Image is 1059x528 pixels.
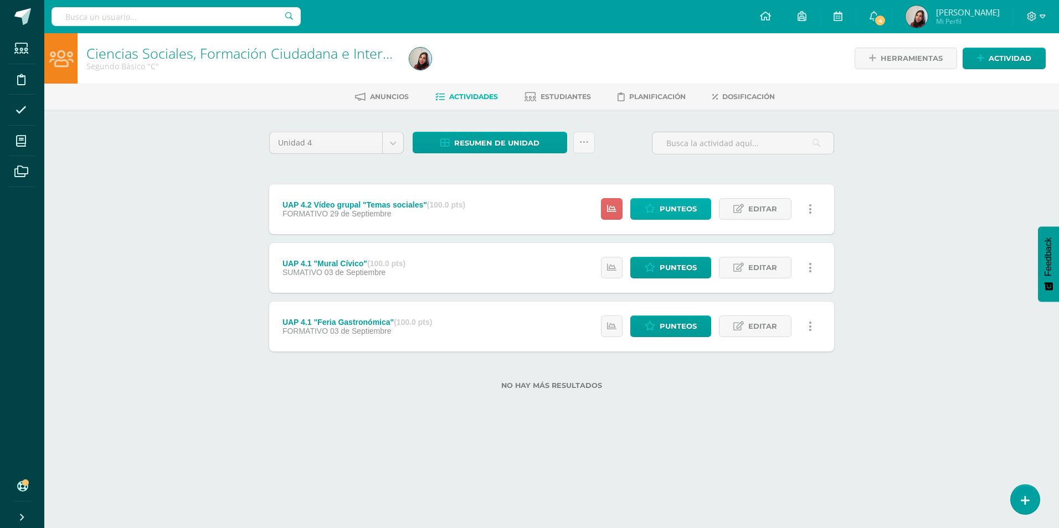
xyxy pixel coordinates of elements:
a: Actividad [963,48,1046,69]
span: Editar [748,199,777,219]
span: Actividades [449,92,498,101]
h1: Ciencias Sociales, Formación Ciudadana e Interculturalidad [86,45,396,61]
span: Planificación [629,92,686,101]
a: Dosificación [712,88,775,106]
span: Mi Perfil [936,17,1000,26]
span: Feedback [1043,237,1053,276]
div: UAP 4.1 "Mural Cívico" [282,259,405,268]
a: Actividades [435,88,498,106]
span: Punteos [660,316,697,337]
span: 03 de Septiembre [330,327,392,335]
span: Dosificación [722,92,775,101]
span: Estudiantes [541,92,591,101]
a: Punteos [630,198,711,220]
span: Herramientas [881,48,943,69]
input: Busca un usuario... [52,7,301,26]
a: Planificación [618,88,686,106]
span: Anuncios [370,92,409,101]
span: Actividad [989,48,1031,69]
a: Punteos [630,315,711,337]
span: Resumen de unidad [454,133,539,153]
span: 03 de Septiembre [325,268,386,277]
span: Unidad 4 [278,132,374,153]
a: Estudiantes [525,88,591,106]
span: Punteos [660,257,697,278]
div: UAP 4.2 Vídeo grupal "Temas sociales" [282,200,465,209]
a: Ciencias Sociales, Formación Ciudadana e Interculturalidad [86,44,457,63]
label: No hay más resultados [269,381,834,390]
a: Herramientas [855,48,957,69]
a: Punteos [630,257,711,278]
span: Punteos [660,199,697,219]
span: Editar [748,257,777,278]
button: Feedback - Mostrar encuesta [1038,226,1059,302]
div: Segundo Básico 'C' [86,61,396,71]
img: 1fd3dd1cd182faa4a90c6c537c1d09a2.png [409,48,431,70]
span: 4 [874,14,886,27]
strong: (100.0 pts) [367,259,405,268]
a: Unidad 4 [270,132,403,153]
a: Anuncios [355,88,409,106]
input: Busca la actividad aquí... [652,132,834,154]
span: [PERSON_NAME] [936,7,1000,18]
strong: (100.0 pts) [394,318,432,327]
img: 1fd3dd1cd182faa4a90c6c537c1d09a2.png [906,6,928,28]
span: SUMATIVO [282,268,322,277]
span: 29 de Septiembre [330,209,392,218]
span: FORMATIVO [282,327,328,335]
span: FORMATIVO [282,209,328,218]
a: Resumen de unidad [413,132,567,153]
strong: (100.0 pts) [427,200,465,209]
span: Editar [748,316,777,337]
div: UAP 4.1 "Feria Gastronómica" [282,318,433,327]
